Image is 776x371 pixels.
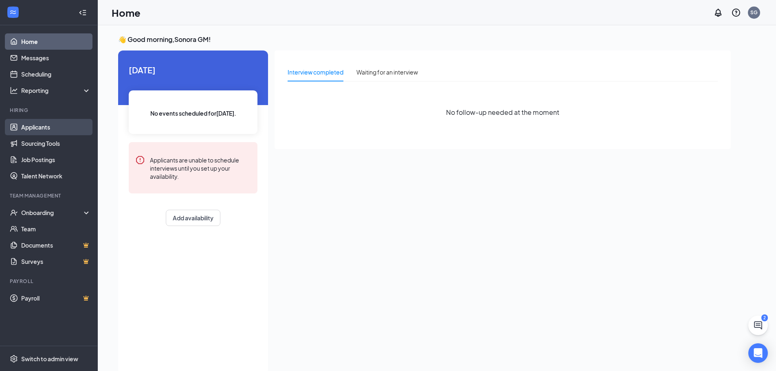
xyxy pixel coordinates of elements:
[10,86,18,94] svg: Analysis
[21,355,78,363] div: Switch to admin view
[21,253,91,270] a: SurveysCrown
[761,314,768,321] div: 2
[21,50,91,66] a: Messages
[288,68,343,77] div: Interview completed
[748,343,768,363] div: Open Intercom Messenger
[118,35,731,44] h3: 👋 Good morning, Sonora GM !
[753,321,763,330] svg: ChatActive
[112,6,141,20] h1: Home
[748,316,768,335] button: ChatActive
[21,209,84,217] div: Onboarding
[166,210,220,226] button: Add availability
[356,68,418,77] div: Waiting for an interview
[10,192,89,199] div: Team Management
[21,135,91,151] a: Sourcing Tools
[731,8,741,18] svg: QuestionInfo
[750,9,758,16] div: SG
[10,355,18,363] svg: Settings
[446,107,559,117] span: No follow-up needed at the moment
[21,168,91,184] a: Talent Network
[713,8,723,18] svg: Notifications
[21,66,91,82] a: Scheduling
[10,107,89,114] div: Hiring
[79,9,87,17] svg: Collapse
[9,8,17,16] svg: WorkstreamLogo
[10,278,89,285] div: Payroll
[21,86,91,94] div: Reporting
[21,290,91,306] a: PayrollCrown
[135,155,145,165] svg: Error
[21,237,91,253] a: DocumentsCrown
[150,155,251,180] div: Applicants are unable to schedule interviews until you set up your availability.
[21,119,91,135] a: Applicants
[21,151,91,168] a: Job Postings
[21,33,91,50] a: Home
[129,64,257,76] span: [DATE]
[21,221,91,237] a: Team
[150,109,236,118] span: No events scheduled for [DATE] .
[10,209,18,217] svg: UserCheck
